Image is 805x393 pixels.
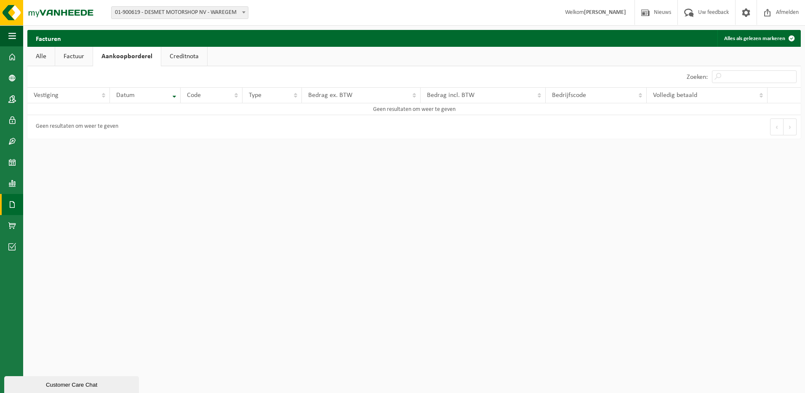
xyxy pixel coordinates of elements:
[112,7,248,19] span: 01-900619 - DESMET MOTORSHOP NV - WAREGEM
[161,47,207,66] a: Creditnota
[27,47,55,66] a: Alle
[55,47,93,66] a: Factuur
[427,92,474,99] span: Bedrag incl. BTW
[249,92,261,99] span: Type
[770,118,784,135] button: Previous
[308,92,352,99] span: Bedrag ex. BTW
[653,92,697,99] span: Volledig betaald
[27,30,69,46] h2: Facturen
[687,74,708,81] label: Zoeken:
[93,47,161,66] a: Aankoopborderel
[111,6,248,19] span: 01-900619 - DESMET MOTORSHOP NV - WAREGEM
[784,118,797,135] button: Next
[32,119,118,135] div: Geen resultaten om weer te geven
[552,92,586,99] span: Bedrijfscode
[717,30,800,47] button: Alles als gelezen markeren
[584,9,626,16] strong: [PERSON_NAME]
[27,103,801,115] td: Geen resultaten om weer te geven
[187,92,201,99] span: Code
[116,92,135,99] span: Datum
[4,374,141,393] iframe: chat widget
[34,92,59,99] span: Vestiging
